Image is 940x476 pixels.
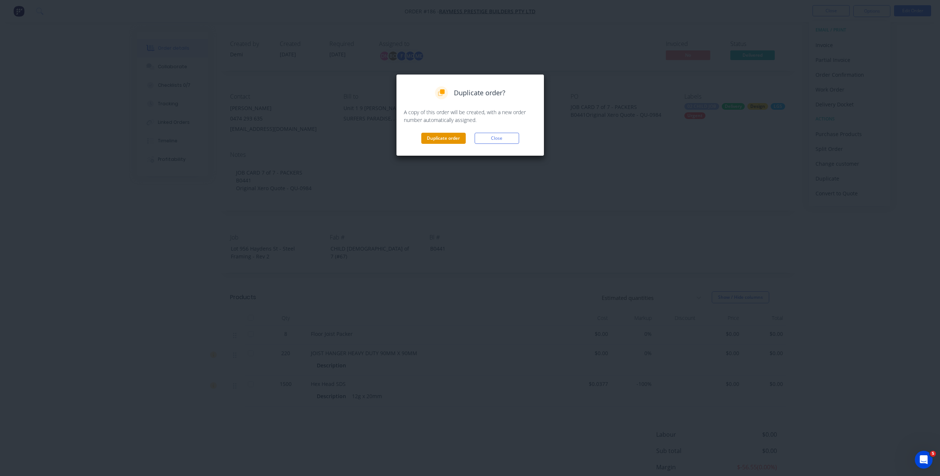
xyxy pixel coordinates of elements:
[421,133,466,144] button: Duplicate order
[475,133,519,144] button: Close
[930,451,936,457] span: 5
[404,108,537,124] p: A copy of this order will be created, with a new order number automatically assigned.
[915,451,933,469] iframe: Intercom live chat
[454,88,505,98] span: Duplicate order?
